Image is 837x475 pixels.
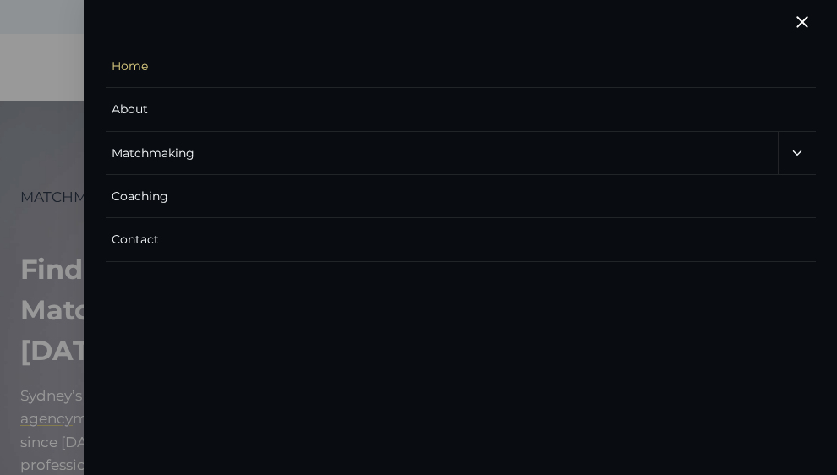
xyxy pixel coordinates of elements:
[106,175,816,218] a: Coaching
[106,88,816,131] a: About
[106,132,779,174] a: Matchmaking
[106,45,816,88] a: Home
[106,218,816,261] a: Contact
[106,45,816,262] nav: Primary Mobile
